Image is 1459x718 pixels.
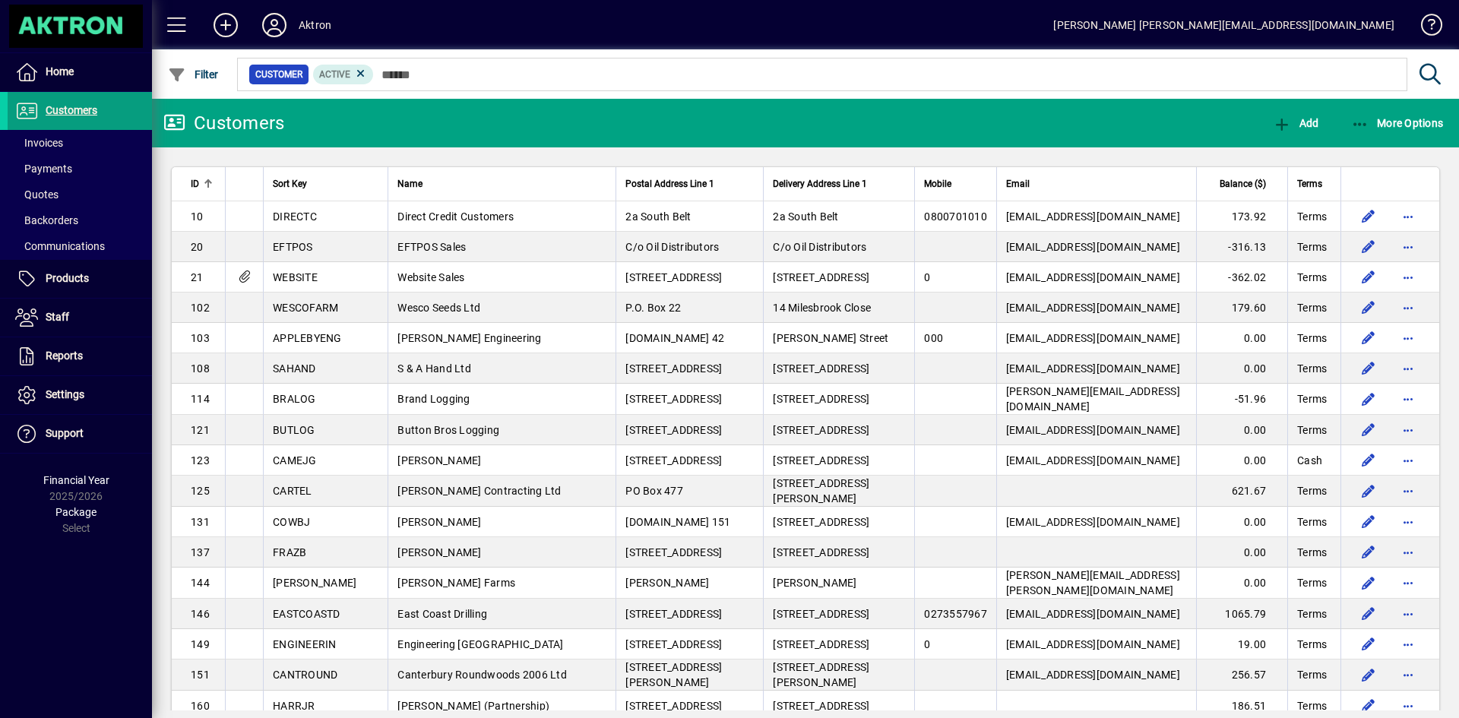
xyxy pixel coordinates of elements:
button: Add [1269,109,1322,137]
span: CAMEJG [273,454,317,467]
span: 14 Milesbrook Close [773,302,871,314]
span: Terms [1297,209,1327,224]
span: C/o Oil Distributors [625,241,719,253]
a: Support [8,415,152,453]
button: Edit [1356,571,1381,595]
span: Add [1273,117,1318,129]
button: More options [1396,326,1420,350]
a: Home [8,53,152,91]
span: 0 [924,638,930,650]
a: Staff [8,299,152,337]
span: [PERSON_NAME] [397,546,481,558]
td: 0.00 [1196,415,1287,445]
span: [STREET_ADDRESS] [625,608,722,620]
span: Terms [1297,637,1327,652]
span: [STREET_ADDRESS] [625,546,722,558]
button: More options [1396,387,1420,411]
span: [STREET_ADDRESS][PERSON_NAME] [773,661,869,688]
td: 256.57 [1196,659,1287,691]
span: [DOMAIN_NAME] 151 [625,516,730,528]
span: 123 [191,454,210,467]
button: Edit [1356,387,1381,411]
span: EFTPOS Sales [397,241,466,253]
span: Terms [1297,575,1327,590]
span: Backorders [15,214,78,226]
button: Edit [1356,540,1381,565]
span: [STREET_ADDRESS] [625,424,722,436]
span: EASTCOASTD [273,608,340,620]
a: Products [8,260,152,298]
td: 179.60 [1196,293,1287,323]
button: Edit [1356,694,1381,718]
button: Edit [1356,326,1381,350]
span: Button Bros Logging [397,424,499,436]
span: Canterbury Roundwoods 2006 Ltd [397,669,567,681]
span: [STREET_ADDRESS] [773,516,869,528]
span: [EMAIL_ADDRESS][DOMAIN_NAME] [1006,638,1180,650]
button: More options [1396,510,1420,534]
button: More options [1396,571,1420,595]
mat-chip: Activation Status: Active [313,65,374,84]
a: Payments [8,156,152,182]
button: Edit [1356,204,1381,229]
span: Postal Address Line 1 [625,176,714,192]
span: [PERSON_NAME] Contracting Ltd [397,485,561,497]
a: Reports [8,337,152,375]
span: [PERSON_NAME] [397,516,481,528]
span: 149 [191,638,210,650]
button: Edit [1356,356,1381,381]
td: 0.00 [1196,353,1287,384]
span: Direct Credit Customers [397,210,514,223]
span: HARRJR [273,700,315,712]
span: BUTLOG [273,424,315,436]
span: Cash [1297,453,1322,468]
button: More options [1396,448,1420,473]
span: [STREET_ADDRESS] [773,271,869,283]
span: Terms [1297,331,1327,346]
span: 0 [924,271,930,283]
div: Mobile [924,176,987,192]
span: 000 [924,332,943,344]
span: Name [397,176,423,192]
span: Package [55,506,97,518]
button: Edit [1356,663,1381,687]
span: 2a South Belt [625,210,691,223]
span: SAHAND [273,362,316,375]
div: [PERSON_NAME] [PERSON_NAME][EMAIL_ADDRESS][DOMAIN_NAME] [1053,13,1394,37]
button: More Options [1347,109,1448,137]
span: 102 [191,302,210,314]
span: 160 [191,700,210,712]
span: [PERSON_NAME] (Partnership) [397,700,549,712]
button: Edit [1356,602,1381,626]
a: Knowledge Base [1410,3,1440,52]
span: Terms [1297,300,1327,315]
span: PO Box 477 [625,485,683,497]
span: [PERSON_NAME] Engineering [397,332,541,344]
button: Edit [1356,296,1381,320]
span: COWBJ [273,516,310,528]
button: Add [201,11,250,39]
span: [STREET_ADDRESS] [625,362,722,375]
span: [EMAIL_ADDRESS][DOMAIN_NAME] [1006,362,1180,375]
span: Website Sales [397,271,464,283]
span: DIRECTC [273,210,317,223]
span: 121 [191,424,210,436]
span: Filter [168,68,219,81]
td: 0.00 [1196,445,1287,476]
span: Terms [1297,545,1327,560]
span: WESCOFARM [273,302,338,314]
span: [STREET_ADDRESS] [773,393,869,405]
span: BRALOG [273,393,316,405]
span: Delivery Address Line 1 [773,176,867,192]
span: Engineering [GEOGRAPHIC_DATA] [397,638,563,650]
span: [STREET_ADDRESS] [625,393,722,405]
span: 144 [191,577,210,589]
div: Customers [163,111,284,135]
a: Communications [8,233,152,259]
span: C/o Oil Distributors [773,241,866,253]
span: WEBSITE [273,271,318,283]
a: Settings [8,376,152,414]
span: Products [46,272,89,284]
span: Active [319,69,350,80]
span: CARTEL [273,485,312,497]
